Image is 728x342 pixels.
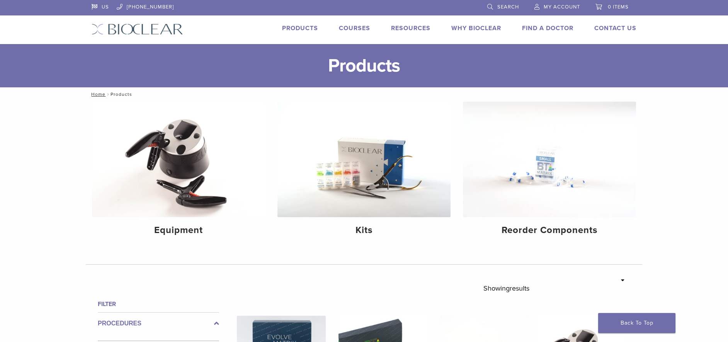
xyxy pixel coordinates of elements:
[98,299,219,309] h4: Filter
[598,313,675,333] a: Back To Top
[284,223,444,237] h4: Kits
[98,223,259,237] h4: Equipment
[86,87,642,101] nav: Products
[92,24,183,35] img: Bioclear
[594,24,636,32] a: Contact Us
[522,24,573,32] a: Find A Doctor
[98,319,219,328] label: Procedures
[277,102,451,242] a: Kits
[483,280,529,296] p: Showing results
[451,24,501,32] a: Why Bioclear
[608,4,629,10] span: 0 items
[89,92,105,97] a: Home
[339,24,370,32] a: Courses
[92,102,265,242] a: Equipment
[544,4,580,10] span: My Account
[469,223,630,237] h4: Reorder Components
[463,102,636,217] img: Reorder Components
[277,102,451,217] img: Kits
[92,102,265,217] img: Equipment
[105,92,111,96] span: /
[282,24,318,32] a: Products
[497,4,519,10] span: Search
[391,24,430,32] a: Resources
[463,102,636,242] a: Reorder Components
